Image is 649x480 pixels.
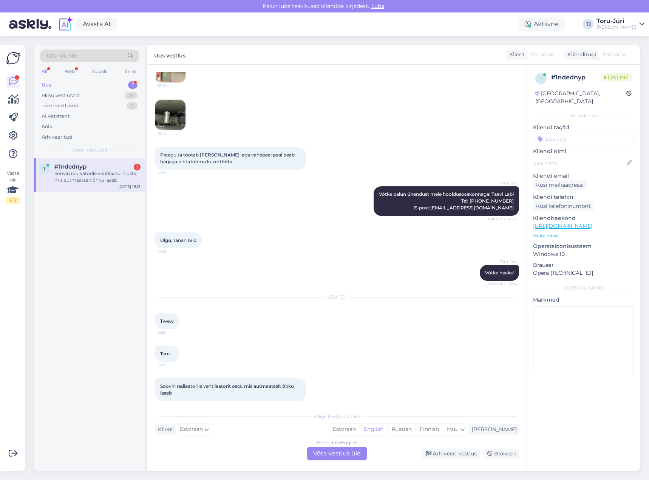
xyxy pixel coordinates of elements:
p: Opera [TECHNICAL_ID] [533,269,634,277]
div: [PERSON_NAME] [596,24,636,30]
span: Nähtud ✓ 12:24 [487,281,517,287]
div: Estonian [329,424,360,435]
div: Valige keel ja vastake [155,413,519,420]
span: Toru-Jüri [488,259,517,265]
div: Uus [42,81,51,89]
a: [EMAIL_ADDRESS][DOMAIN_NAME] [430,205,514,211]
span: 1 [43,166,45,172]
p: Kliendi telefon [533,193,634,201]
span: 16:13 [157,401,185,407]
div: Tiimi vestlused [42,102,79,110]
div: English [360,424,387,435]
img: Attachment [155,100,185,130]
div: TJ [583,19,593,29]
div: [PERSON_NAME] [533,285,634,291]
div: 0 [127,102,138,110]
span: 12:19 [158,83,186,88]
label: Uus vestlus [154,50,185,60]
div: Klienditugi [564,51,596,59]
span: Soovin radiaatorile ventilaatorit osta, mis autmaatselt õhku laseb [160,383,295,396]
p: Vaata edasi ... [533,232,634,239]
span: Estonian [531,51,554,59]
a: Toru-Jüri[PERSON_NAME] [596,18,644,30]
div: Küsi telefoninumbrit [533,201,594,211]
div: [GEOGRAPHIC_DATA], [GEOGRAPHIC_DATA] [535,90,626,105]
div: 1 [134,164,141,170]
span: #1ndednyp [54,163,87,170]
span: Online [601,73,632,82]
div: 1 [128,81,138,89]
span: Muu [447,426,459,432]
span: Uued vestlused [72,147,107,153]
div: Toru-Jüri [596,18,636,24]
span: Twew [160,318,174,324]
div: AI Assistent [42,113,70,120]
span: 16:13 [157,362,185,368]
span: Tere [160,351,170,356]
div: Email [123,67,139,76]
div: Võta vestlus üle [307,447,367,460]
span: Estonian [180,425,203,434]
span: Otsi kliente [47,52,77,60]
div: Arhiveeritud [42,133,73,141]
div: All [40,67,49,76]
div: # 1ndednyp [551,73,601,82]
span: Estonian [603,51,626,59]
p: Brauser [533,261,634,269]
span: 12:19 [158,130,186,136]
span: Võtke palun ühendust meie hooldusosakonnaga: Taavi Labi Tel: [PHONE_NUMBER] E-post: [379,191,514,211]
div: Klient [155,426,173,434]
span: 1 [540,76,542,81]
span: Toru-Jüri [488,180,517,186]
div: Socials [90,67,109,76]
div: [DATE] 16:13 [118,184,141,189]
div: 1 / 3 [6,197,20,204]
span: Nähtud ✓ 12:22 [488,216,517,222]
p: Kliendi email [533,172,634,180]
span: Luba [369,3,386,9]
p: Kliendi nimi [533,147,634,155]
input: Lisa tag [533,133,634,144]
div: Finnish [416,424,443,435]
input: Lisa nimi [533,159,625,167]
div: Kliendi info [533,112,634,119]
div: Minu vestlused [42,92,79,99]
div: Aktiivne [519,17,565,31]
div: Blokeeri [483,449,519,459]
span: 12:22 [157,249,185,254]
div: 22 [125,92,138,99]
span: 16:13 [157,330,185,335]
div: Vaata siia [6,170,20,204]
span: Võtke heaks! [485,270,514,276]
span: Olgu, tänan teid [160,237,196,243]
div: [DATE] [155,294,519,300]
span: 12:20 [157,170,185,176]
div: Web [63,67,76,76]
div: Russian [387,424,416,435]
p: Klienditeekond [533,214,634,222]
div: Arhiveeri vestlus [422,449,480,459]
div: [PERSON_NAME] [469,426,517,434]
p: Windows 10 [533,250,634,258]
div: Küsi meiliaadressi [533,180,587,190]
a: [URL][DOMAIN_NAME] [533,223,592,229]
div: Estonian to English [316,439,358,446]
p: Kliendi tag'id [533,124,634,132]
p: Operatsioonisüsteem [533,242,634,250]
a: Avasta AI [76,18,117,31]
div: Soovin radiaatorile ventilaatorit osta, mis autmaatselt õhku laseb [54,170,141,184]
div: Klient [506,51,525,59]
span: Praegu ta töötab [PERSON_NAME], aga vahepeal peal peab harjaga pihta lööma kui ei tööta [160,152,296,164]
img: explore-ai [57,16,73,32]
div: Kõik [42,123,53,130]
img: Askly Logo [6,51,20,65]
p: Märkmed [533,296,634,304]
